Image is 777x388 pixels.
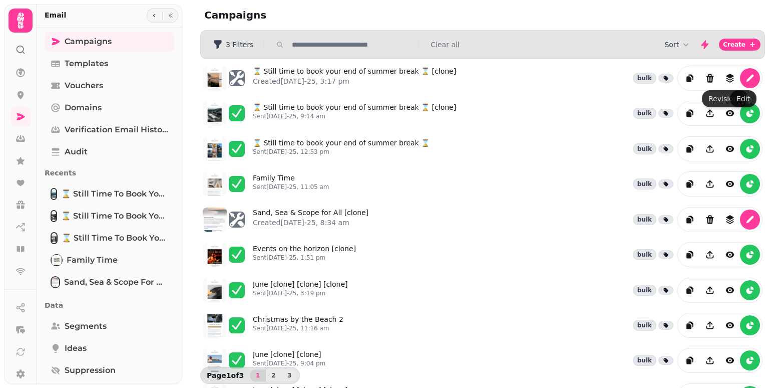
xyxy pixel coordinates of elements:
a: ⌛ Still time to book your end of summer break ⌛ [clone]Created[DATE]-25, 3:17 pm [253,66,456,90]
h2: Campaigns [204,8,397,22]
a: Audit [45,142,174,162]
a: ⌛ Still time to book your end of summer break ⌛Sent[DATE]-25, 12:53 pm [253,138,430,160]
a: Vouchers [45,76,174,96]
div: bulk [633,214,656,225]
div: bulk [633,355,656,366]
img: aHR0cHM6Ly9zdGFtcGVkZS1zZXJ2aWNlLXByb2QtdGVtcGxhdGUtcHJldmlld3MuczMuZXUtd2VzdC0xLmFtYXpvbmF3cy5jb... [203,101,227,125]
img: aHR0cHM6Ly9zdGFtcGVkZS1zZXJ2aWNlLXByb2QtdGVtcGxhdGUtcHJldmlld3MuczMuZXUtd2VzdC0xLmFtYXpvbmF3cy5jb... [203,313,227,337]
div: Revisions [702,90,748,107]
button: duplicate [680,315,700,335]
div: Edit [730,90,756,107]
button: edit [740,210,760,230]
a: Ideas [45,338,174,358]
span: Templates [65,58,108,70]
button: 2 [265,369,281,381]
img: aHR0cHM6Ly9zdGFtcGVkZS1zZXJ2aWNlLXByb2QtdGVtcGxhdGUtcHJldmlld3MuczMuZXUtd2VzdC0xLmFtYXpvbmF3cy5jb... [203,243,227,267]
div: bulk [633,320,656,331]
a: Domains [45,98,174,118]
span: 3 [285,372,293,378]
button: Share campaign preview [700,280,720,300]
button: reports [740,174,760,194]
a: Family TimeSent[DATE]-25, 11:05 am [253,173,329,195]
button: Share campaign preview [700,174,720,194]
button: Share campaign preview [700,350,720,370]
a: Christmas by the Beach 2Sent[DATE]-25, 11:16 am [253,314,343,336]
button: reports [740,139,760,159]
button: duplicate [680,103,700,123]
span: Ideas [65,342,87,354]
img: Sand, Sea & Scope for All [clone] [52,277,59,287]
p: Created [DATE]-25, 8:34 am [253,218,368,228]
a: June [clone] [clone]Sent[DATE]-25, 9:04 pm [253,349,325,371]
img: aHR0cHM6Ly9zdGFtcGVkZS1zZXJ2aWNlLXByb2QtdGVtcGxhdGUtcHJldmlld3MuczMuZXUtd2VzdC0xLmFtYXpvbmF3cy5jb... [203,348,227,372]
a: Segments [45,316,174,336]
span: Campaigns [65,36,112,48]
button: duplicate [680,68,700,88]
span: ⌛ Still time to book your end of summer break ⌛ [clone] [61,188,168,200]
button: duplicate [680,280,700,300]
p: Page 1 of 3 [203,370,248,380]
nav: Pagination [250,369,297,381]
a: Verification email history [45,120,174,140]
button: Clear all [431,40,459,50]
span: 2 [269,372,277,378]
div: bulk [633,143,656,154]
span: Sand, Sea & Scope for All [clone] [64,276,168,288]
a: Campaigns [45,32,174,52]
button: reports [740,103,760,123]
img: aHR0cHM6Ly9zdGFtcGVkZS1zZXJ2aWNlLXByb2QtdGVtcGxhdGUtcHJldmlld3MuczMuZXUtd2VzdC0xLmFtYXpvbmF3cy5jb... [203,208,227,232]
button: view [720,103,740,123]
img: aHR0cHM6Ly9zdGFtcGVkZS1zZXJ2aWNlLXByb2QtdGVtcGxhdGUtcHJldmlld3MuczMuZXUtd2VzdC0xLmFtYXpvbmF3cy5jb... [203,172,227,196]
span: 1 [254,372,262,378]
p: Sent [DATE]-25, 3:19 pm [253,289,348,297]
span: Suppression [65,364,116,376]
button: reports [740,315,760,335]
span: Vouchers [65,80,103,92]
button: view [720,315,740,335]
button: 3 [281,369,297,381]
div: bulk [633,285,656,296]
p: Sent [DATE]-25, 11:05 am [253,183,329,191]
button: duplicate [680,174,700,194]
img: aHR0cHM6Ly9zdGFtcGVkZS1zZXJ2aWNlLXByb2QtdGVtcGxhdGUtcHJldmlld3MuczMuZXUtd2VzdC0xLmFtYXpvbmF3cy5jb... [203,278,227,302]
button: Delete [700,210,720,230]
button: view [720,280,740,300]
a: ⌛ Still time to book your end of summer break ⌛ [clone]⌛ Still time to book your end of summer br... [45,206,174,226]
button: Share campaign preview [700,139,720,159]
button: reports [740,350,760,370]
a: Family TimeFamily Time [45,250,174,270]
p: Sent [DATE]-25, 12:53 pm [253,148,430,156]
button: view [720,174,740,194]
a: Templates [45,54,174,74]
a: ⌛ Still time to book your end of summer break ⌛⌛ Still time to book your end of summer break ⌛ [45,228,174,248]
div: bulk [633,73,656,84]
p: Sent [DATE]-25, 9:04 pm [253,359,325,367]
span: ⌛ Still time to book your end of summer break ⌛ [clone] [61,210,168,222]
button: revisions [720,210,740,230]
div: bulk [633,108,656,119]
a: ⌛ Still time to book your end of summer break ⌛ [clone]⌛ Still time to book your end of summer br... [45,184,174,204]
p: Sent [DATE]-25, 9:14 am [253,112,456,120]
button: Share campaign preview [700,103,720,123]
img: ⌛ Still time to book your end of summer break ⌛ [clone] [52,211,56,221]
a: ⌛ Still time to book your end of summer break ⌛ [clone]Sent[DATE]-25, 9:14 am [253,102,456,124]
a: Suppression [45,360,174,380]
button: Delete [700,68,720,88]
a: Sand, Sea & Scope for All [clone]Sand, Sea & Scope for All [clone] [45,272,174,292]
span: Verification email history [65,124,168,136]
button: duplicate [680,350,700,370]
button: Create [719,39,760,51]
button: view [720,350,740,370]
span: 3 Filters [226,41,253,48]
button: reports [740,280,760,300]
button: view [720,139,740,159]
button: duplicate [680,245,700,265]
button: duplicate [680,210,700,230]
img: ⌛ Still time to book your end of summer break ⌛ [clone] [52,189,56,199]
button: revisions [720,68,740,88]
p: Data [45,296,174,314]
a: June [clone] [clone] [clone]Sent[DATE]-25, 3:19 pm [253,279,348,301]
p: Sent [DATE]-25, 1:51 pm [253,254,356,262]
button: 1 [250,369,266,381]
p: Recents [45,164,174,182]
